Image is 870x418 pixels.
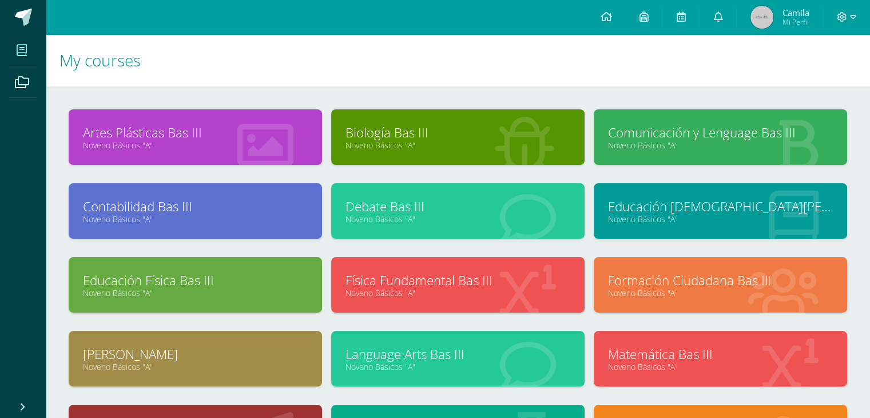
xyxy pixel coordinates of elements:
a: Noveno Básicos "A" [608,361,833,372]
a: Noveno Básicos "A" [345,214,570,224]
a: Contabilidad Bas III [83,198,308,215]
a: Noveno Básicos "A" [345,287,570,298]
a: Matemática Bas III [608,345,833,363]
a: Noveno Básicos "A" [83,214,308,224]
a: Educación [DEMOGRAPHIC_DATA][PERSON_NAME] [608,198,833,215]
a: Noveno Básicos "A" [345,140,570,151]
a: [PERSON_NAME] [83,345,308,363]
a: Noveno Básicos "A" [83,287,308,298]
a: Comunicación y Lenguage Bas III [608,124,833,141]
a: Noveno Básicos "A" [608,287,833,298]
a: Educación Física Bas III [83,271,308,289]
img: 45x45 [750,6,773,29]
a: Language Arts Bas III [345,345,570,363]
a: Noveno Básicos "A" [345,361,570,372]
a: Formación Ciudadana Bas III [608,271,833,289]
a: Noveno Básicos "A" [83,361,308,372]
span: Camila [782,7,809,18]
a: Debate Bas III [345,198,570,215]
a: Noveno Básicos "A" [608,140,833,151]
a: Noveno Básicos "A" [83,140,308,151]
a: Noveno Básicos "A" [608,214,833,224]
a: Artes Plásticas Bas III [83,124,308,141]
a: Biología Bas III [345,124,570,141]
a: Física Fundamental Bas III [345,271,570,289]
span: Mi Perfil [782,17,809,27]
span: My courses [59,49,141,71]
